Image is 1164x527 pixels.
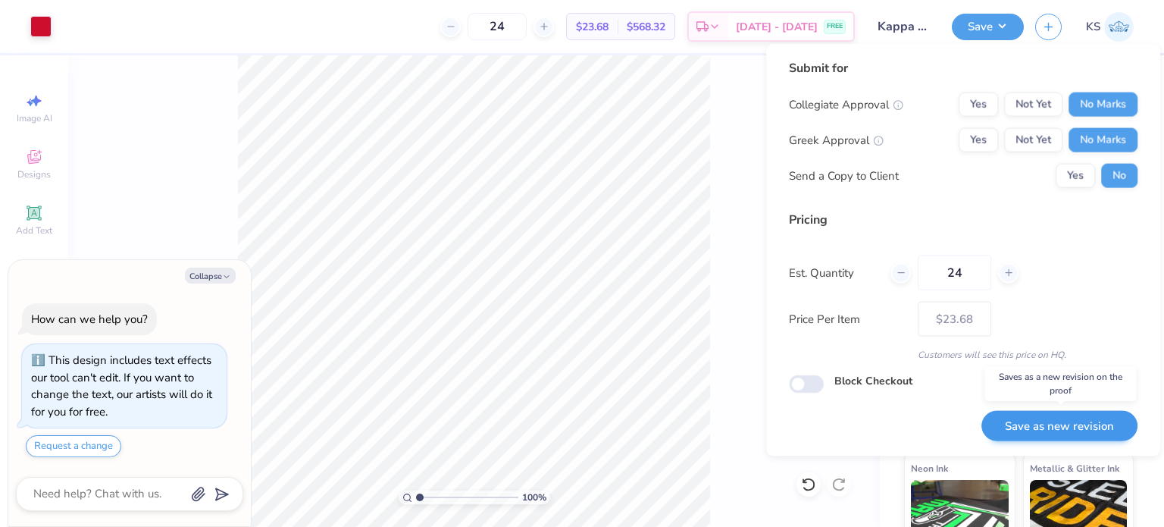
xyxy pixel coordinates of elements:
label: Block Checkout [834,373,912,389]
button: Not Yet [1004,128,1062,152]
button: No Marks [1069,93,1137,117]
a: KS [1086,12,1134,42]
button: Request a change [26,435,121,457]
button: Yes [1056,164,1095,188]
div: How can we help you? [31,312,148,327]
span: 100 % [522,491,546,504]
span: Designs [17,168,51,180]
button: Yes [959,93,998,117]
div: Greek Approval [789,131,884,149]
span: FREE [827,21,843,32]
button: Yes [959,128,998,152]
button: Collapse [185,268,236,284]
span: Image AI [17,112,52,124]
span: Add Text [16,224,52,237]
div: Send a Copy to Client [789,167,899,184]
button: Save [952,14,1024,40]
input: – – [918,256,991,290]
button: No Marks [1069,128,1137,152]
button: Save as new revision [981,410,1137,441]
input: – – [468,13,527,40]
div: Pricing [789,211,1137,229]
span: $23.68 [576,19,609,35]
div: Customers will see this price on HQ. [789,348,1137,362]
img: Karun Salgotra [1104,12,1134,42]
div: Collegiate Approval [789,96,903,113]
div: This design includes text effects our tool can't edit. If you want to change the text, our artist... [31,353,212,419]
span: [DATE] - [DATE] [736,19,818,35]
span: $568.32 [627,19,665,35]
input: Untitled Design [866,11,940,42]
button: No [1101,164,1137,188]
span: KS [1086,18,1100,36]
button: Not Yet [1004,93,1062,117]
div: Submit for [789,59,1137,77]
span: Metallic & Glitter Ink [1030,460,1119,476]
div: Saves as a new revision on the proof [985,366,1137,401]
label: Est. Quantity [789,264,879,281]
label: Price Per Item [789,310,906,328]
span: Neon Ink [911,460,948,476]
